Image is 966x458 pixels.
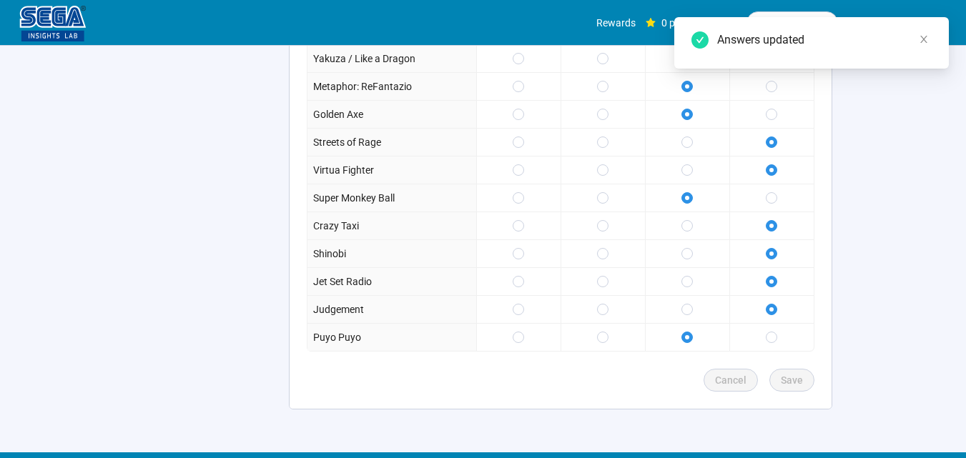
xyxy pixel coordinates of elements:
span: star [646,18,656,28]
p: Streets of Rage [313,134,381,150]
p: Puyo Puyo [313,329,361,345]
button: Cancel [704,369,758,392]
p: Virtua Fighter [313,162,374,178]
p: Super Monkey Ball [313,190,395,206]
p: Crazy Taxi [313,218,359,234]
span: Redeem points [758,15,827,31]
button: Redeem points [746,11,838,34]
span: [PERSON_NAME] [855,1,932,46]
p: Yakuza / Like a Dragon [313,51,415,66]
p: Jet Set Radio [313,274,372,289]
span: Save [781,372,803,388]
span: Cancel [715,372,746,388]
span: close [919,34,929,44]
p: Judgement [313,302,364,317]
p: Metaphor: ReFantazio [313,79,412,94]
div: Answers updated [717,31,932,49]
p: Shinobi [313,246,346,262]
button: Save [769,369,814,392]
p: Golden Axe [313,106,363,122]
span: check-circle [691,31,709,49]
